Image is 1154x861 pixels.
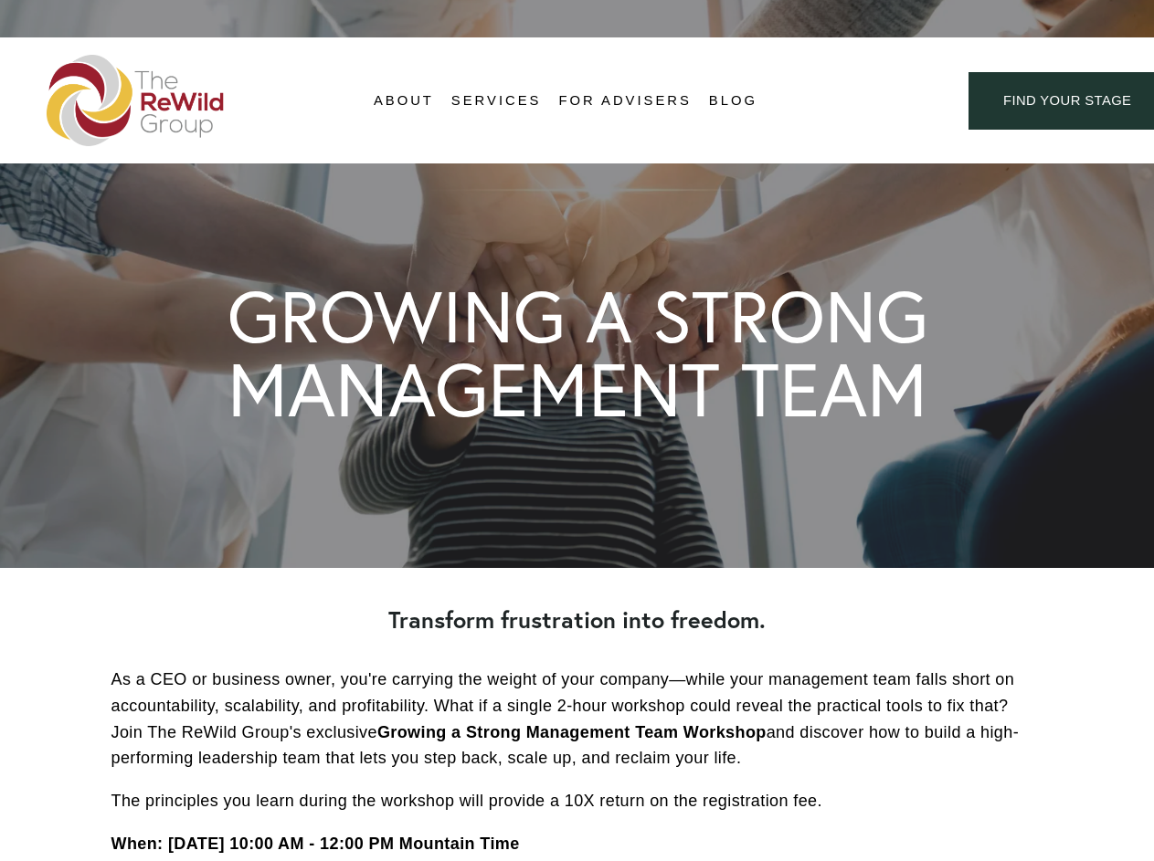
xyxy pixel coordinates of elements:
[709,88,757,115] a: Blog
[388,604,766,635] strong: Transform frustration into freedom.
[228,280,928,352] h1: GROWING A STRONG
[374,89,434,113] span: About
[377,723,767,741] strong: Growing a Strong Management Team Workshop
[228,352,927,426] h1: MANAGEMENT TEAM
[111,667,1043,772] p: As a CEO or business owner, you're carrying the weight of your company—while your management team...
[451,88,542,115] a: folder dropdown
[558,88,691,115] a: For Advisers
[451,89,542,113] span: Services
[47,55,226,146] img: The ReWild Group
[111,788,1043,814] p: The principles you learn during the workshop will provide a 10X return on the registration fee.
[111,835,164,853] strong: When:
[374,88,434,115] a: folder dropdown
